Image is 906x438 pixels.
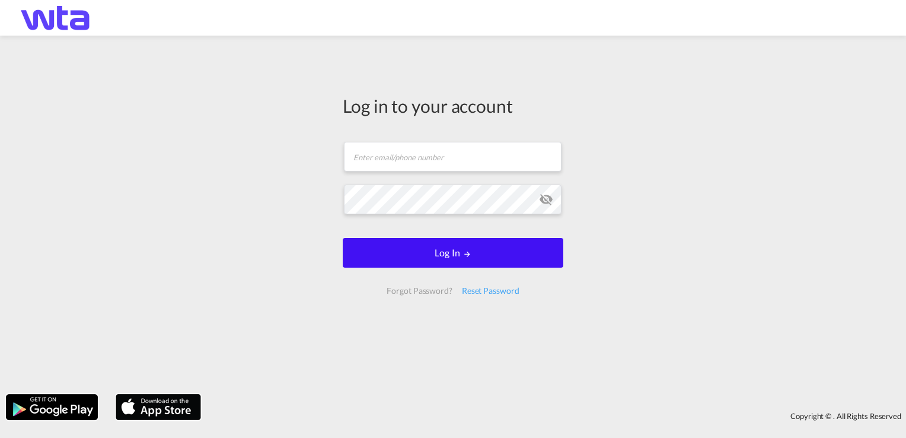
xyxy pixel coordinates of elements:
img: bf843820205c11f09835497521dffd49.png [18,5,98,31]
div: Copyright © . All Rights Reserved [207,406,906,426]
div: Reset Password [457,280,524,301]
md-icon: icon-eye-off [539,192,553,207]
img: google.png [5,393,99,421]
div: Log in to your account [343,93,563,118]
div: Forgot Password? [382,280,457,301]
button: LOGIN [343,238,563,268]
img: apple.png [114,393,202,421]
input: Enter email/phone number [344,142,562,172]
